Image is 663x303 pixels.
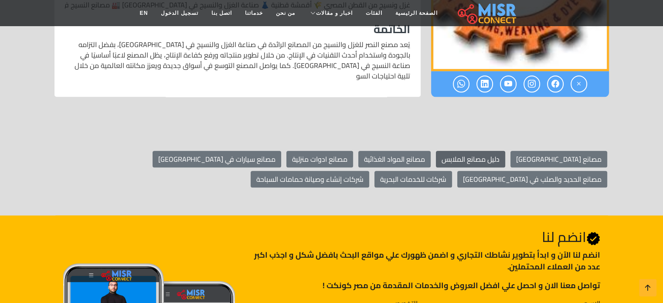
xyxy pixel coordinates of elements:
[133,5,155,21] a: EN
[65,22,410,36] h3: الخاتمة
[154,5,204,21] a: تسجيل الدخول
[269,5,302,21] a: من نحن
[586,232,600,245] svg: Verified account
[374,171,452,187] a: شركات للخدمات البحرية
[245,279,600,291] p: تواصل معنا الان و احصل علي افضل العروض والخدمات المقدمة من مصر كونكت !
[510,151,607,167] a: مصانع [GEOGRAPHIC_DATA]
[245,249,600,272] p: انضم لنا اﻵن و ابدأ بتطوير نشاطك التجاري و اضمن ظهورك علي مواقع البحث بافضل شكل و اجذب اكبر عدد م...
[245,228,600,245] h2: انضم لنا
[251,171,369,187] a: شركات إنشاء وصيانة حمامات السباحة
[238,5,269,21] a: خدماتنا
[65,39,410,81] p: يُعد مصنع النصر للغزل والنسيج من المصانع الرائدة في صناعة الغزل والنسيج في [GEOGRAPHIC_DATA]، بفض...
[286,151,353,167] a: مصانع ادوات منزلية
[153,151,281,167] a: مصانع سيارات في [GEOGRAPHIC_DATA]
[358,151,431,167] a: مصانع المواد الغذائية
[205,5,238,21] a: اتصل بنا
[457,171,607,187] a: مصانع الحديد والصلب في [GEOGRAPHIC_DATA]
[359,5,389,21] a: الفئات
[389,5,444,21] a: الصفحة الرئيسية
[302,5,359,21] a: اخبار و مقالات
[316,9,353,17] span: اخبار و مقالات
[436,151,505,167] a: دليل مصانع الملابس
[458,2,516,24] img: main.misr_connect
